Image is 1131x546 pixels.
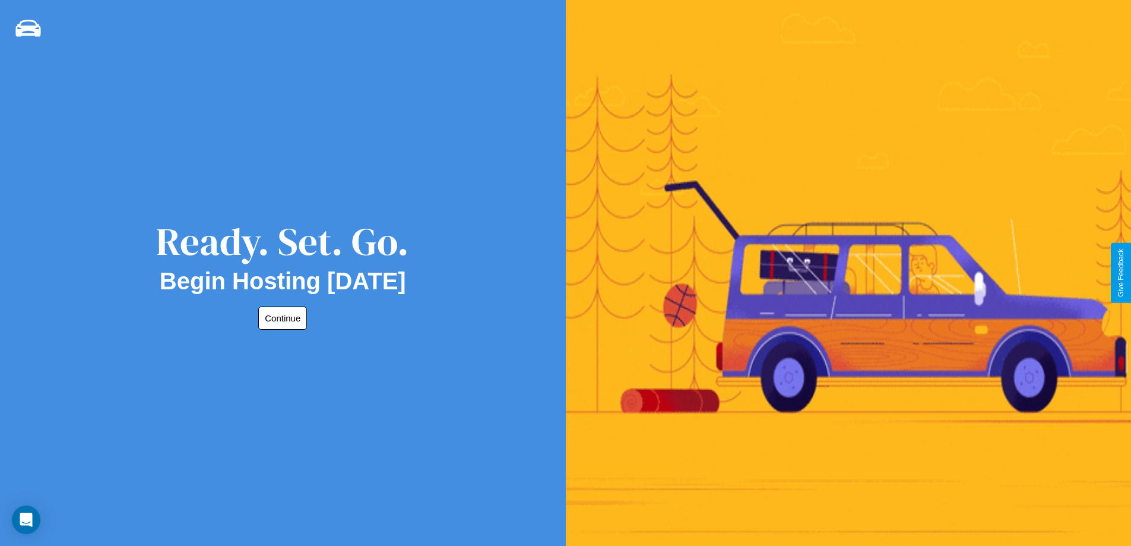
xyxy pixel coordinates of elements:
div: Open Intercom Messenger [12,506,40,534]
button: Continue [258,307,307,330]
div: Give Feedback [1117,249,1125,297]
div: Ready. Set. Go. [156,215,409,268]
h2: Begin Hosting [DATE] [160,268,406,295]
